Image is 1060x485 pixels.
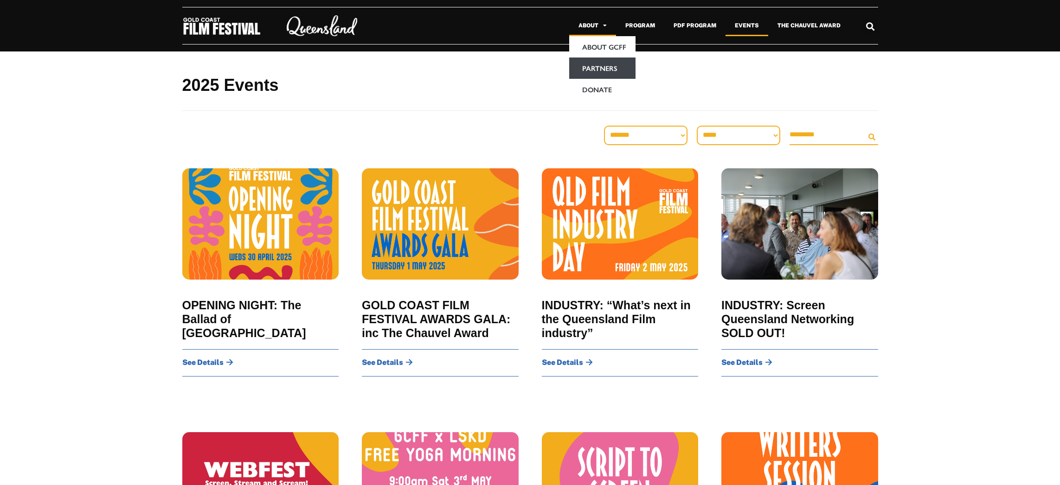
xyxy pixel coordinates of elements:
[721,359,763,366] span: See Details
[697,126,780,145] select: Venue Filter
[604,126,687,145] select: Sort filter
[569,15,616,36] a: About
[182,75,878,96] h2: 2025 Events
[790,125,865,145] input: Search Filter
[379,15,850,36] nav: Menu
[542,298,699,340] a: INDUSTRY: “What’s next in the Queensland Film industry”
[182,359,233,366] a: See Details
[362,298,519,340] a: GOLD COAST FILM FESTIVAL AWARDS GALA: inc The Chauvel Award
[542,359,583,366] span: See Details
[768,15,850,36] a: The Chauvel Award
[569,79,636,100] a: Donate
[362,359,403,366] span: See Details
[721,298,878,340] a: INDUSTRY: Screen Queensland Networking SOLD OUT!
[182,298,339,340] a: OPENING NIGHT: The Ballad of [GEOGRAPHIC_DATA]
[569,36,636,57] a: About GCFF
[616,15,664,36] a: Program
[542,359,593,366] a: See Details
[182,359,224,366] span: See Details
[721,359,772,366] a: See Details
[862,19,878,34] div: Search
[362,359,413,366] a: See Details
[569,57,636,79] a: Partners
[664,15,726,36] a: PDF Program
[726,15,768,36] a: Events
